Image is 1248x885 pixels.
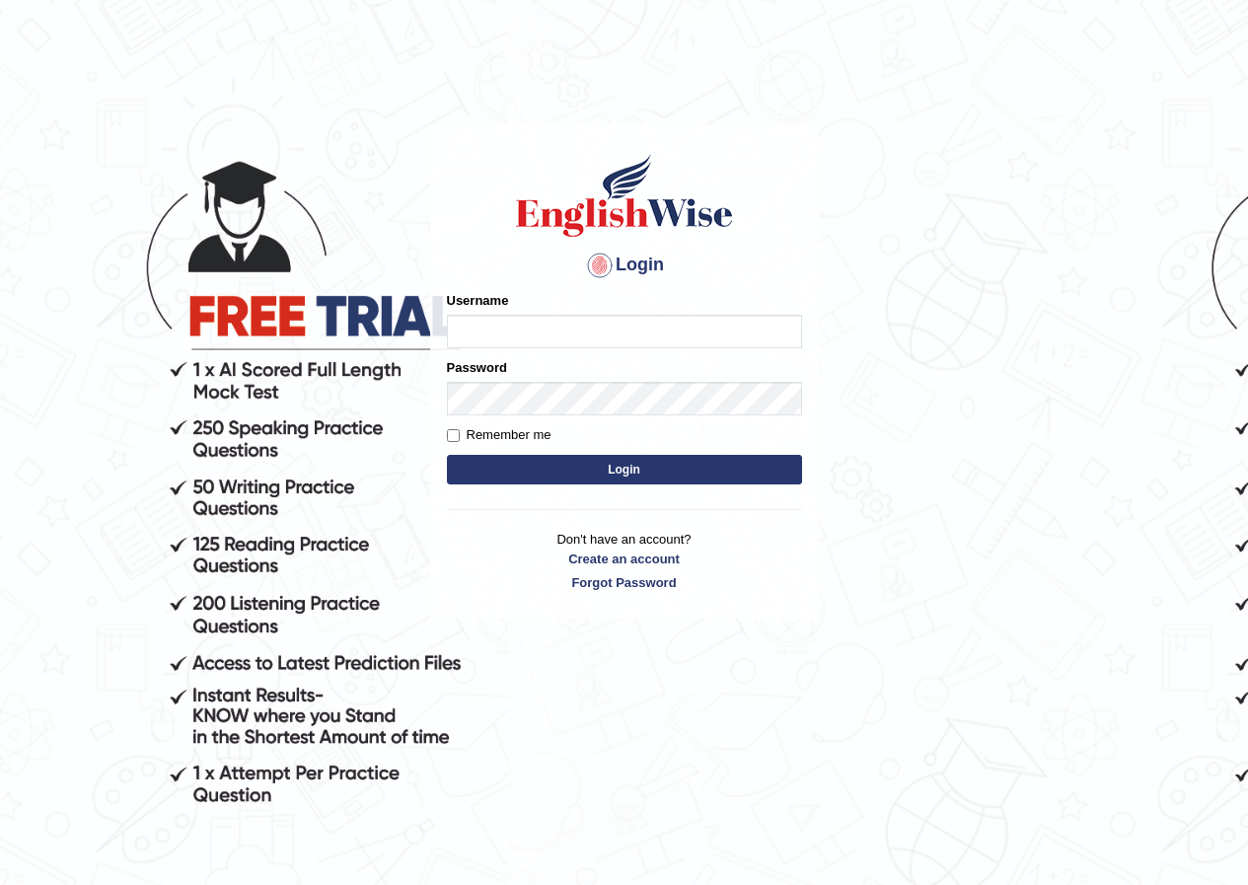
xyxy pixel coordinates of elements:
[447,429,460,442] input: Remember me
[447,573,802,592] a: Forgot Password
[447,425,551,445] label: Remember me
[447,455,802,484] button: Login
[447,250,802,281] h4: Login
[447,530,802,591] p: Don't have an account?
[447,550,802,568] a: Create an account
[447,358,507,377] label: Password
[512,151,737,240] img: Logo of English Wise sign in for intelligent practice with AI
[447,291,509,310] label: Username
